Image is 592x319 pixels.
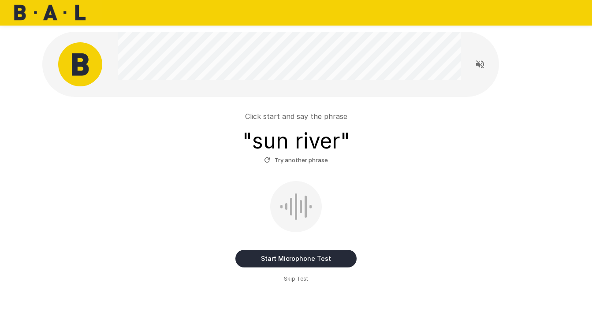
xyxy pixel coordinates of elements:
[262,153,330,167] button: Try another phrase
[58,42,102,86] img: bal_avatar.png
[242,129,350,153] h3: " sun river "
[245,111,347,122] p: Click start and say the phrase
[235,250,357,267] button: Start Microphone Test
[471,56,489,73] button: Read questions aloud
[284,274,308,283] span: Skip Test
